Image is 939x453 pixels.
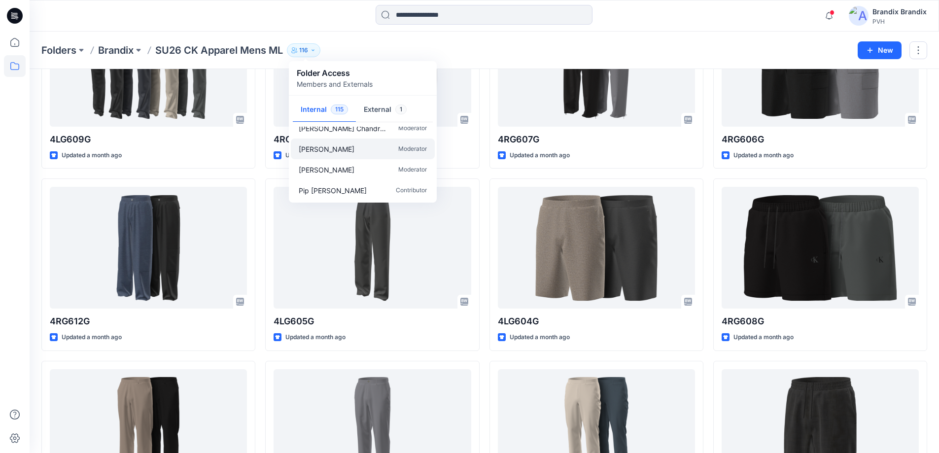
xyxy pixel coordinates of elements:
a: 4LG604G [498,187,695,309]
p: Folder Access [297,67,373,79]
p: Dadugalla Kareemulla [299,144,354,154]
p: SU26 CK Apparel Mens ML [155,43,283,57]
p: Subash Chandrakappadi [299,123,387,134]
p: 116 [299,45,308,56]
a: Brandix [98,43,134,57]
p: Updated a month ago [510,332,570,343]
a: Pip [PERSON_NAME]Contributor [291,180,435,201]
p: Members and Externals [297,79,373,89]
span: 115 [331,105,348,114]
p: Contributor [396,185,427,196]
p: Updated a month ago [62,150,122,161]
p: Stefka De Ruiter [299,165,354,175]
p: 4RG606G [722,133,919,146]
a: [PERSON_NAME]Moderator [291,159,435,180]
a: [PERSON_NAME]Moderator [291,139,435,159]
p: Updated a month ago [62,332,122,343]
p: 4RG602G [274,133,471,146]
p: 4LG604G [498,314,695,328]
p: Moderator [398,123,427,134]
p: 4RG612G [50,314,247,328]
span: 1 [395,105,407,114]
a: 4LG605G [274,187,471,309]
button: External [356,98,415,123]
p: Moderator [398,144,427,154]
div: Brandix Brandix [872,6,927,18]
p: Updated a month ago [733,150,794,161]
button: 116 [287,43,320,57]
a: [PERSON_NAME] ChandrakappadiModerator [291,118,435,139]
img: avatar [849,6,869,26]
p: 4RG607G [498,133,695,146]
p: Updated a month ago [733,332,794,343]
p: 4LG605G [274,314,471,328]
button: Internal [293,98,356,123]
p: Updated a month ago [285,332,346,343]
p: Moderator [398,165,427,175]
div: PVH [872,18,927,25]
p: 4RG608G [722,314,919,328]
p: 4LG609G [50,133,247,146]
a: 4RG608G [722,187,919,309]
p: Updated a month ago [510,150,570,161]
a: Folders [41,43,76,57]
p: Updated a month ago [285,150,346,161]
button: New [858,41,902,59]
a: 4RG612G [50,187,247,309]
p: Pip Balhuizen [299,185,367,196]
